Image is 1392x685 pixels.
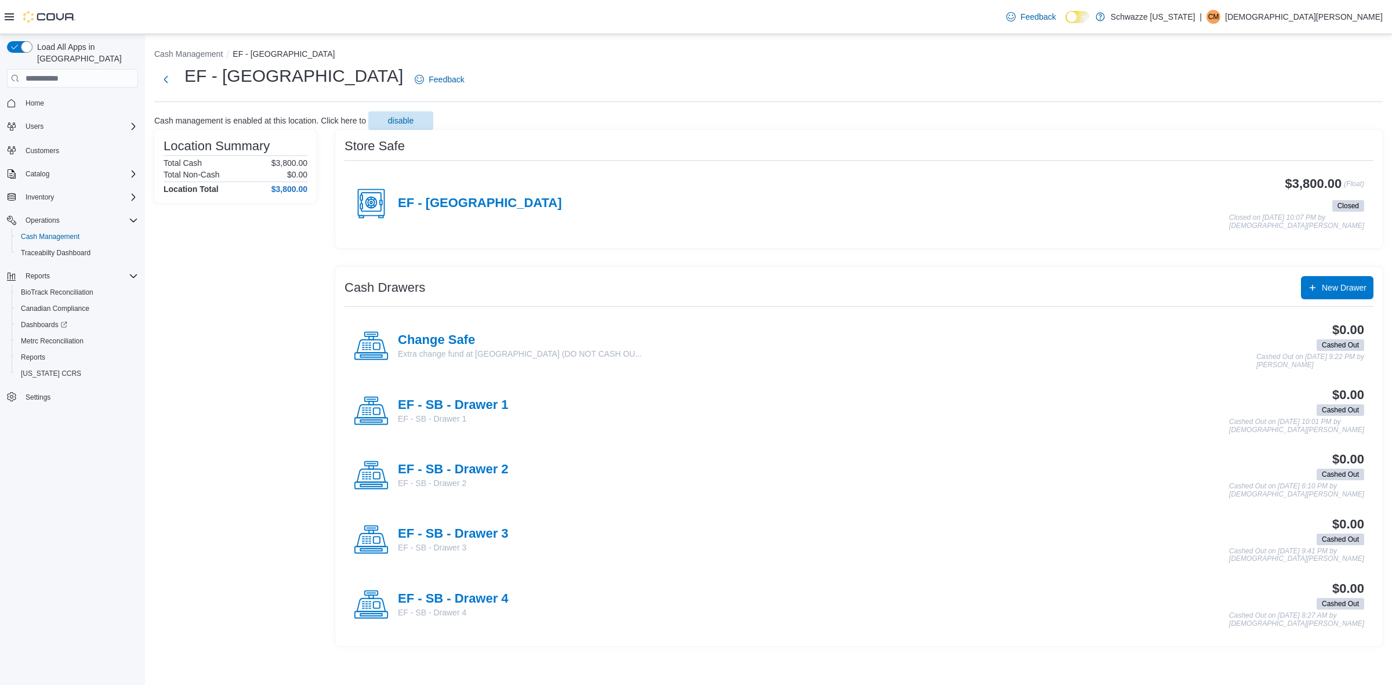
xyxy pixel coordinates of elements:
p: Extra change fund at [GEOGRAPHIC_DATA] (DO NOT CASH OU... [398,348,642,360]
button: Reports [2,268,143,284]
span: Feedback [429,74,464,85]
a: [US_STATE] CCRS [16,367,86,380]
img: Cova [23,11,75,23]
h4: EF - SB - Drawer 3 [398,527,509,542]
h4: Change Safe [398,333,642,348]
button: Canadian Compliance [12,300,143,317]
span: Cashed Out [1317,598,1364,610]
span: Home [26,99,44,108]
button: Traceabilty Dashboard [12,245,143,261]
h4: EF - [GEOGRAPHIC_DATA] [398,196,562,211]
a: Cash Management [16,230,84,244]
span: Closed [1332,200,1364,212]
p: Closed on [DATE] 10:07 PM by [DEMOGRAPHIC_DATA][PERSON_NAME] [1229,214,1364,230]
a: Customers [21,144,64,158]
h3: Cash Drawers [345,281,425,295]
h3: $0.00 [1332,388,1364,402]
button: Operations [2,212,143,229]
a: Metrc Reconciliation [16,334,88,348]
span: disable [388,115,414,126]
span: Traceabilty Dashboard [16,246,138,260]
h3: $0.00 [1332,517,1364,531]
p: Cashed Out on [DATE] 10:01 PM by [DEMOGRAPHIC_DATA][PERSON_NAME] [1229,418,1364,434]
button: Users [2,118,143,135]
span: Catalog [21,167,138,181]
p: Schwazze [US_STATE] [1111,10,1195,24]
button: Next [154,68,177,91]
span: Cashed Out [1322,340,1359,350]
a: Dashboards [12,317,143,333]
p: Cashed Out on [DATE] 9:22 PM by [PERSON_NAME] [1256,353,1364,369]
button: Reports [21,269,55,283]
span: Washington CCRS [16,367,138,380]
h6: Total Cash [164,158,202,168]
h4: Location Total [164,184,219,194]
span: CM [1208,10,1219,24]
span: Dashboards [21,320,67,329]
h1: EF - [GEOGRAPHIC_DATA] [184,64,403,88]
p: EF - SB - Drawer 3 [398,542,509,553]
button: Inventory [2,189,143,205]
p: EF - SB - Drawer 4 [398,607,509,618]
a: Feedback [410,68,469,91]
p: Cashed Out on [DATE] 6:10 PM by [DEMOGRAPHIC_DATA][PERSON_NAME] [1229,483,1364,498]
span: BioTrack Reconciliation [16,285,138,299]
span: Reports [16,350,138,364]
a: Canadian Compliance [16,302,94,316]
span: Cash Management [16,230,138,244]
a: Dashboards [16,318,72,332]
span: Cashed Out [1317,469,1364,480]
button: [US_STATE] CCRS [12,365,143,382]
button: EF - [GEOGRAPHIC_DATA] [233,49,335,59]
a: Reports [16,350,50,364]
span: Operations [21,213,138,227]
a: Settings [21,390,55,404]
h4: EF - SB - Drawer 4 [398,592,509,607]
button: Cash Management [154,49,223,59]
span: Cashed Out [1322,599,1359,609]
button: BioTrack Reconciliation [12,284,143,300]
span: Canadian Compliance [16,302,138,316]
span: [US_STATE] CCRS [21,369,81,378]
span: Cashed Out [1322,534,1359,545]
span: Canadian Compliance [21,304,89,313]
span: Cashed Out [1317,404,1364,416]
a: Traceabilty Dashboard [16,246,95,260]
button: Users [21,119,48,133]
span: Settings [21,390,138,404]
h6: Total Non-Cash [164,170,220,179]
span: Metrc Reconciliation [16,334,138,348]
p: EF - SB - Drawer 1 [398,413,509,425]
span: Customers [26,146,59,155]
h4: $3,800.00 [271,184,307,194]
span: Cashed Out [1322,405,1359,415]
p: Cash management is enabled at this location. Click here to [154,116,366,125]
button: disable [368,111,433,130]
span: Load All Apps in [GEOGRAPHIC_DATA] [32,41,138,64]
nav: An example of EuiBreadcrumbs [154,48,1383,62]
span: Feedback [1020,11,1056,23]
span: Traceabilty Dashboard [21,248,90,258]
p: [DEMOGRAPHIC_DATA][PERSON_NAME] [1225,10,1383,24]
p: Cashed Out on [DATE] 9:41 PM by [DEMOGRAPHIC_DATA][PERSON_NAME] [1229,548,1364,563]
h3: $0.00 [1332,452,1364,466]
button: Home [2,95,143,111]
span: Reports [21,269,138,283]
button: New Drawer [1301,276,1373,299]
p: (Float) [1344,177,1364,198]
span: Cash Management [21,232,79,241]
p: EF - SB - Drawer 2 [398,477,509,489]
p: $0.00 [287,170,307,179]
button: Operations [21,213,64,227]
h3: $3,800.00 [1285,177,1342,191]
button: Reports [12,349,143,365]
h3: Store Safe [345,139,405,153]
span: Users [26,122,43,131]
span: Closed [1337,201,1359,211]
span: Settings [26,393,50,402]
h3: $0.00 [1332,323,1364,337]
button: Metrc Reconciliation [12,333,143,349]
h4: EF - SB - Drawer 1 [398,398,509,413]
span: Home [21,96,138,110]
